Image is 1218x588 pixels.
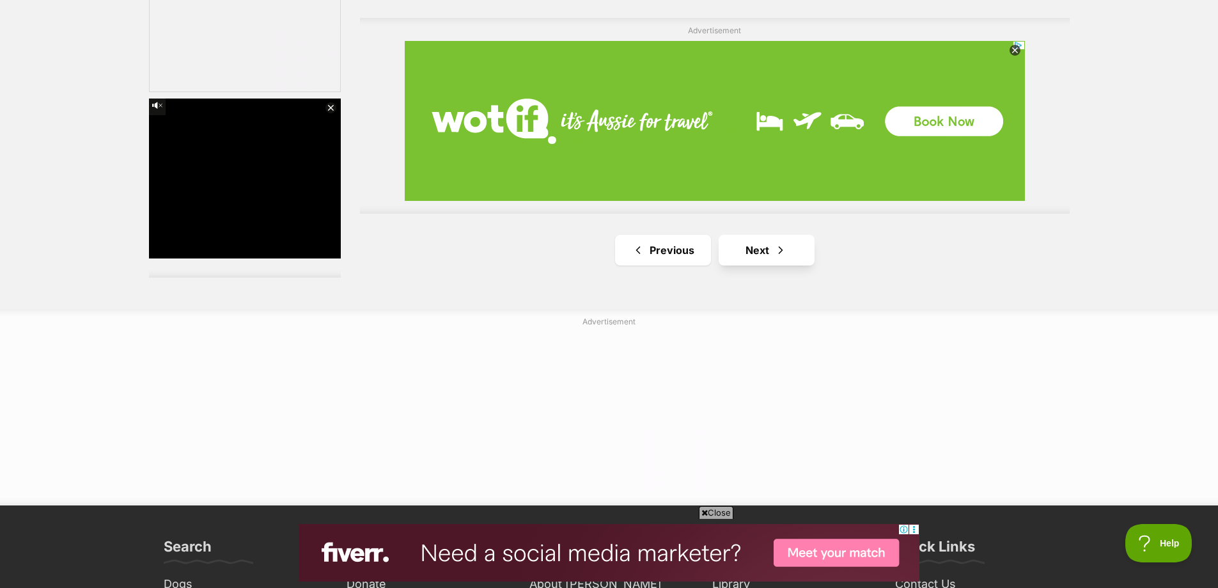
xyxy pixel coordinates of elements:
iframe: Advertisement [299,524,919,582]
iframe: Advertisement [149,98,341,258]
iframe: Help Scout Beacon - Open [1125,524,1192,562]
h3: Search [164,537,212,563]
a: Next page [719,235,815,266]
a: Previous page [615,235,711,266]
h3: Quick Links [895,537,975,563]
iframe: Advertisement [405,41,1025,201]
span: Close [699,506,733,519]
nav: Pagination [360,235,1070,266]
div: Advertisement [360,18,1070,214]
img: adc.png [182,1,191,10]
iframe: Advertisement [513,333,705,493]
